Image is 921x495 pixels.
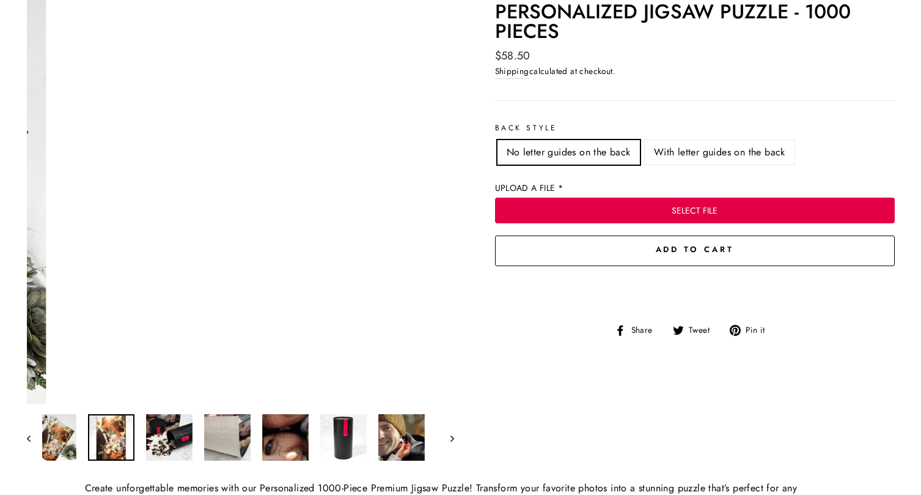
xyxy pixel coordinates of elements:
[656,244,734,255] span: Add to cart
[320,414,367,461] img: Personalized Jigsaw Puzzle - 1000 Pieces
[495,65,529,79] a: Shipping
[744,324,774,337] span: Pin it
[262,414,309,461] img: Personalized Jigsaw Puzzle - 1000 Pieces
[645,140,794,165] label: With letter guides on the back
[30,414,76,461] img: Personalized Jigsaw Puzzle - 1000 Pieces
[146,414,193,461] img: Personalized Jigsaw Puzzle - 1000 Pieces
[495,2,895,42] h1: Personalized Jigsaw Puzzle - 1000 Pieces
[495,198,895,223] button: SELECT FILE
[497,140,640,165] label: No letter guides on the back
[687,324,719,337] span: Tweet
[495,122,895,134] label: Back Style
[495,181,895,195] p: UPLOAD A FILE *
[495,48,530,64] span: $58.50
[495,65,895,79] div: calculated at checkout.
[378,414,425,461] img: Personalized Jigsaw Puzzle - 1000 Pieces
[629,324,662,337] span: Share
[204,414,251,461] img: Personalized Jigsaw Puzzle - 1000 Pieces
